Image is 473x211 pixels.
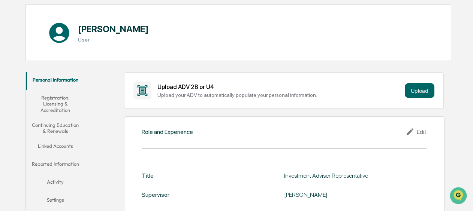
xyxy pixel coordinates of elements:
[26,117,85,139] button: Continuing Education & Renewals
[25,64,95,70] div: We're available if you need us!
[157,83,402,91] div: Upload ADV 2B or U4
[7,15,136,27] p: How can we help?
[26,138,85,156] button: Linked Accounts
[4,91,51,104] a: 🖐️Preclearance
[142,128,193,135] div: Role and Experience
[406,127,427,136] div: Edit
[15,108,47,116] span: Data Lookup
[26,72,85,90] button: Personal Information
[25,57,123,64] div: Start new chat
[284,191,427,198] div: [PERSON_NAME]
[127,59,136,68] button: Start new chat
[78,37,149,43] h3: User
[26,192,85,210] button: Settings
[284,172,427,179] div: Investment Adviser Representative
[26,90,85,117] button: Registration, Licensing & Accreditation
[157,92,402,98] div: Upload your ADV to automatically populate your personal information.
[62,94,93,101] span: Attestations
[4,105,50,119] a: 🔎Data Lookup
[142,191,169,198] div: Supervisor
[54,95,60,101] div: 🗄️
[26,156,85,174] button: Reported Information
[7,57,21,70] img: 1746055101610-c473b297-6a78-478c-a979-82029cc54cd1
[78,24,149,34] h1: [PERSON_NAME]
[405,83,434,98] button: Upload
[142,172,154,179] div: Title
[53,126,91,132] a: Powered byPylon
[7,95,13,101] div: 🖐️
[51,91,96,104] a: 🗄️Attestations
[15,94,48,101] span: Preclearance
[7,109,13,115] div: 🔎
[75,126,91,132] span: Pylon
[449,186,469,207] iframe: Open customer support
[26,72,85,210] div: secondary tabs example
[26,174,85,192] button: Activity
